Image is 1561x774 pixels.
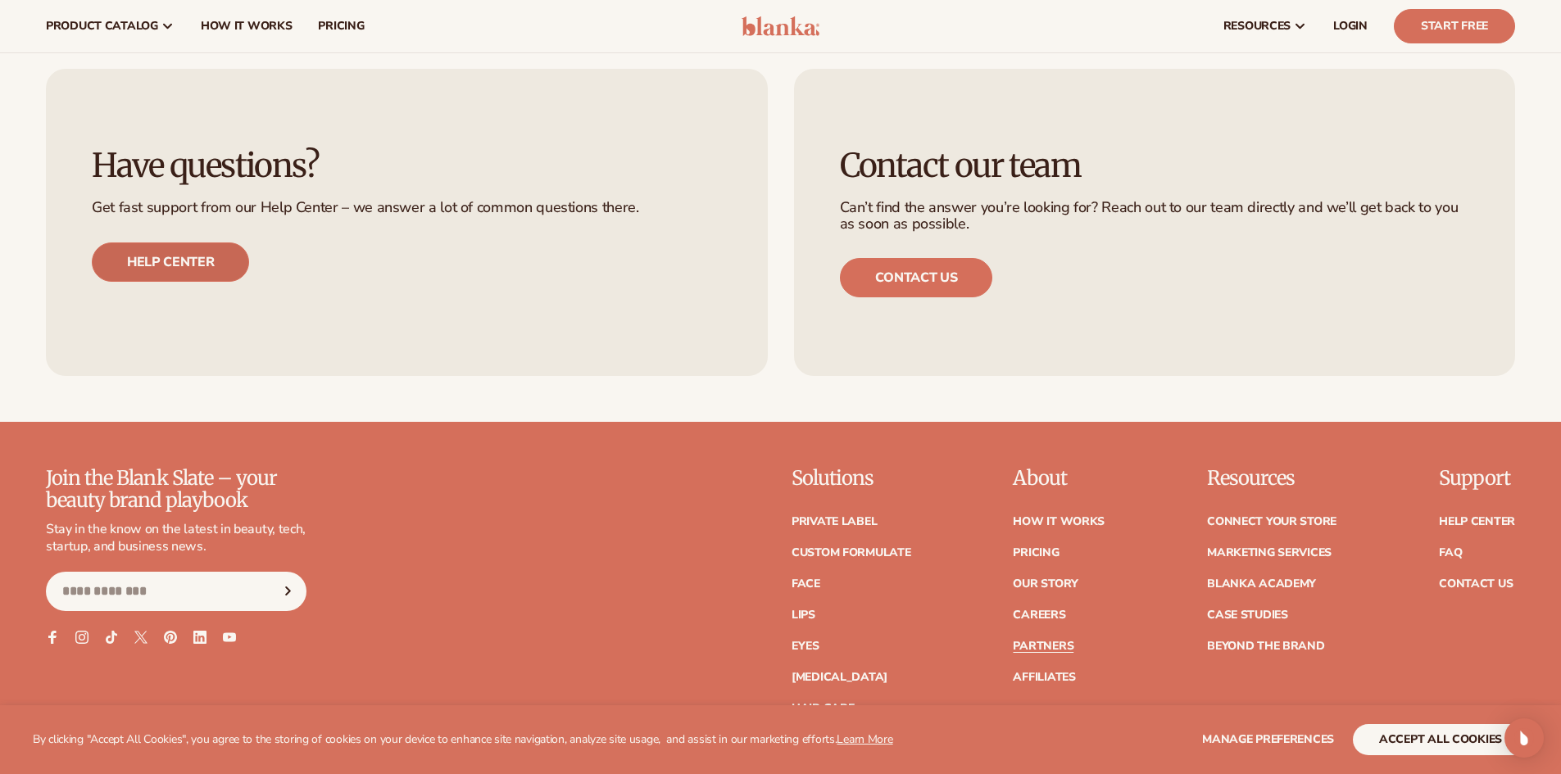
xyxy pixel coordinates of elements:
a: Marketing services [1207,547,1332,559]
h3: Contact our team [840,147,1470,183]
span: Manage preferences [1202,731,1334,747]
a: Face [792,578,820,590]
a: Contact us [840,258,993,297]
a: Custom formulate [792,547,911,559]
p: Get fast support from our Help Center – we answer a lot of common questions there. [92,200,722,216]
a: Careers [1013,609,1065,621]
a: Start Free [1394,9,1515,43]
a: How It Works [1013,516,1105,527]
h3: Have questions? [92,147,722,183]
a: Beyond the brand [1207,640,1325,652]
p: Support [1439,468,1515,489]
a: Blanka Academy [1207,578,1316,590]
span: product catalog [46,20,158,33]
button: accept all cookies [1353,724,1528,755]
div: Open Intercom Messenger [1504,718,1544,758]
a: Private label [792,516,877,527]
input: I agree to receive other communications from [GEOGRAPHIC_DATA].* [4,633,15,644]
a: Hair Care [792,703,854,714]
a: Pricing [1013,547,1059,559]
p: Join the Blank Slate – your beauty brand playbook [46,468,306,511]
a: Eyes [792,640,819,652]
a: Connect your store [1207,516,1336,527]
a: Partners [1013,640,1073,652]
button: Manage preferences [1202,724,1334,755]
span: I agree to receive other communications from [GEOGRAPHIC_DATA]. [20,631,917,645]
a: [MEDICAL_DATA] [792,672,887,683]
p: Resources [1207,468,1336,489]
a: Affiliates [1013,672,1075,683]
p: By clicking "Accept All Cookies", you agree to the storing of cookies on your device to enhance s... [33,733,893,747]
a: FAQ [1439,547,1462,559]
img: logo [742,16,819,36]
a: Contact Us [1439,578,1513,590]
span: How It Works [201,20,293,33]
a: Help Center [1439,516,1515,527]
p: Stay in the know on the latest in beauty, tech, startup, and business news. [46,521,306,555]
span: LOGIN [1333,20,1368,33]
p: Solutions [792,468,911,489]
button: Subscribe [270,572,306,611]
p: About [1013,468,1105,489]
p: Can’t find the answer you’re looking for? Reach out to our team directly and we’ll get back to yo... [840,200,1470,233]
a: Case Studies [1207,609,1288,621]
a: Lips [792,609,815,621]
a: Our Story [1013,578,1078,590]
span: pricing [318,20,364,33]
a: Help center [92,242,249,282]
a: Learn More [837,731,892,747]
span: resources [1223,20,1291,33]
